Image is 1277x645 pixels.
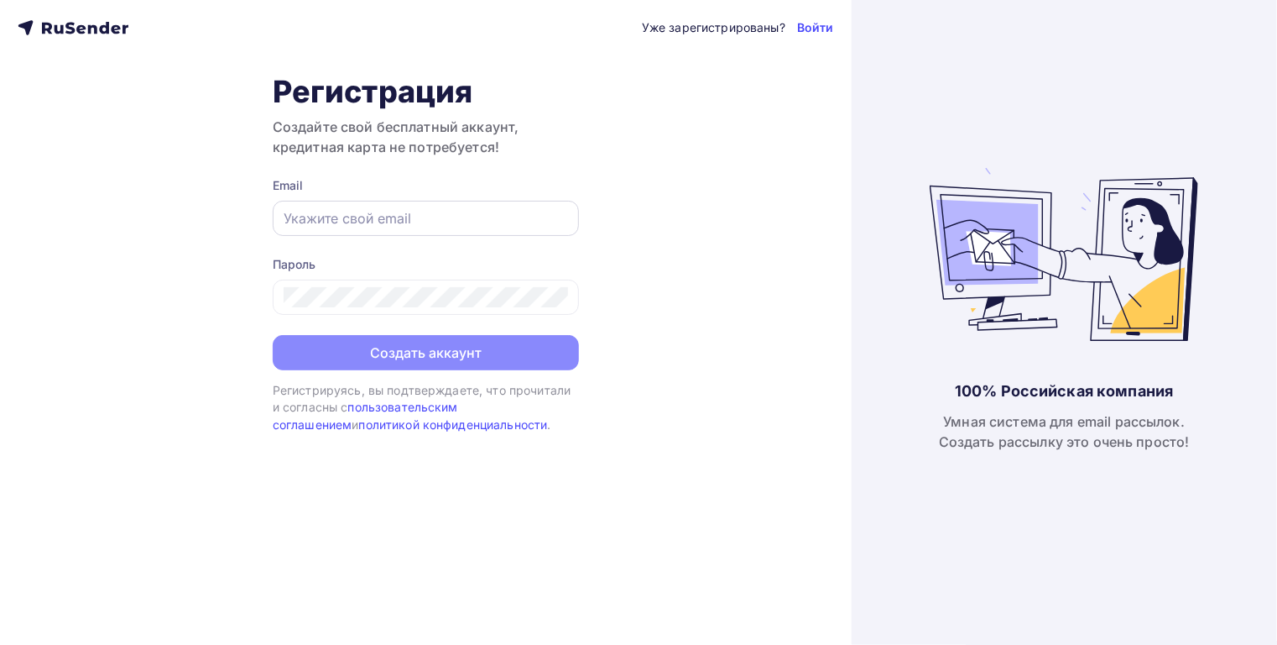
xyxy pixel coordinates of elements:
[273,177,579,194] div: Email
[273,73,579,110] h1: Регистрация
[939,412,1190,452] div: Умная система для email рассылок. Создать рассылку это очень просто!
[273,117,579,157] h3: Создайте свой бесплатный аккаунт, кредитная карта не потребуется!
[642,19,785,36] div: Уже зарегистрированы?
[273,256,579,273] div: Пароль
[273,382,579,433] div: Регистрируясь, вы подтверждаете, что прочитали и согласны с и .
[273,335,579,370] button: Создать аккаунт
[797,19,834,36] a: Войти
[359,417,548,432] a: политикой конфиденциальности
[273,400,458,431] a: пользовательским соглашением
[284,208,568,228] input: Укажите свой email
[955,381,1173,401] div: 100% Российская компания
